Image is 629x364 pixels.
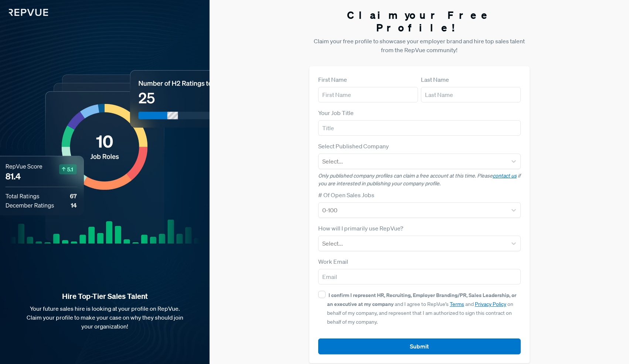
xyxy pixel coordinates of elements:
label: Your Job Title [318,108,354,117]
h3: Claim your Free Profile! [309,9,530,34]
a: contact us [493,172,517,179]
strong: I confirm I represent HR, Recruiting, Employer Branding/PR, Sales Leadership, or an executive at ... [327,291,516,307]
a: Privacy Policy [475,301,506,307]
input: Email [318,269,521,284]
input: Last Name [421,87,521,102]
p: Only published company profiles can claim a free account at this time. Please if you are interest... [318,172,521,188]
label: # Of Open Sales Jobs [318,191,374,199]
input: First Name [318,87,418,102]
label: Work Email [318,257,348,266]
strong: Hire Top-Tier Sales Talent [12,291,198,301]
label: How will I primarily use RepVue? [318,224,403,233]
input: Title [318,120,521,136]
label: Last Name [421,75,449,84]
p: Claim your free profile to showcase your employer brand and hire top sales talent from the RepVue... [309,37,530,54]
span: and I agree to RepVue’s and on behalf of my company, and represent that I am authorized to sign t... [327,292,516,325]
button: Submit [318,338,521,354]
label: First Name [318,75,347,84]
a: Terms [450,301,464,307]
label: Select Published Company [318,142,389,151]
p: Your future sales hire is looking at your profile on RepVue. Claim your profile to make your case... [12,304,198,331]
